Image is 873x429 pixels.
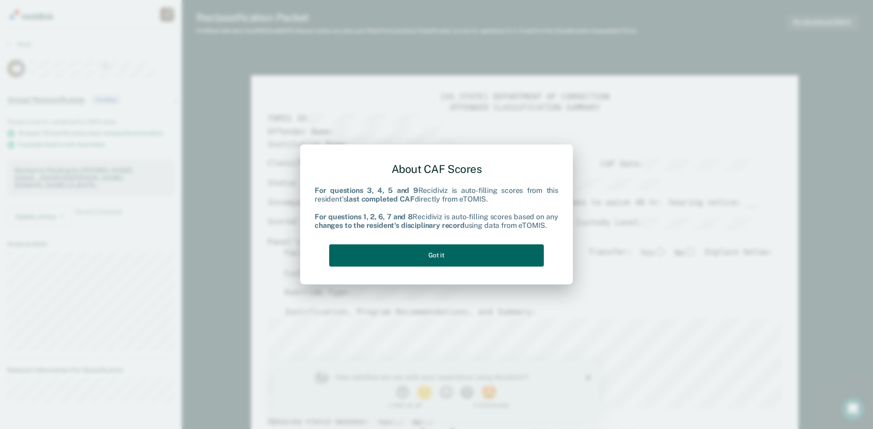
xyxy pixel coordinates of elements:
b: changes to the resident's disciplinary record [315,221,465,230]
div: Recidiviz is auto-filling scores from this resident's directly from eTOMIS. Recidiviz is auto-fil... [315,187,558,230]
button: 2 [142,25,161,38]
div: About CAF Scores [315,155,558,183]
b: For questions 1, 2, 6, 7 and 8 [315,212,412,221]
b: last completed CAF [346,195,414,204]
img: Profile image for Kim [40,9,55,24]
button: Got it [329,244,544,266]
button: 1 [122,25,138,38]
button: 5 [207,25,226,38]
div: How satisfied are you with your experience using Recidiviz? [62,12,272,20]
button: 3 [166,25,181,38]
div: Close survey [312,14,317,19]
div: 1 - Not at all [62,41,148,47]
b: For questions 3, 4, 5 and 9 [315,187,418,195]
div: 5 - Extremely [200,41,286,47]
button: 4 [186,25,202,38]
